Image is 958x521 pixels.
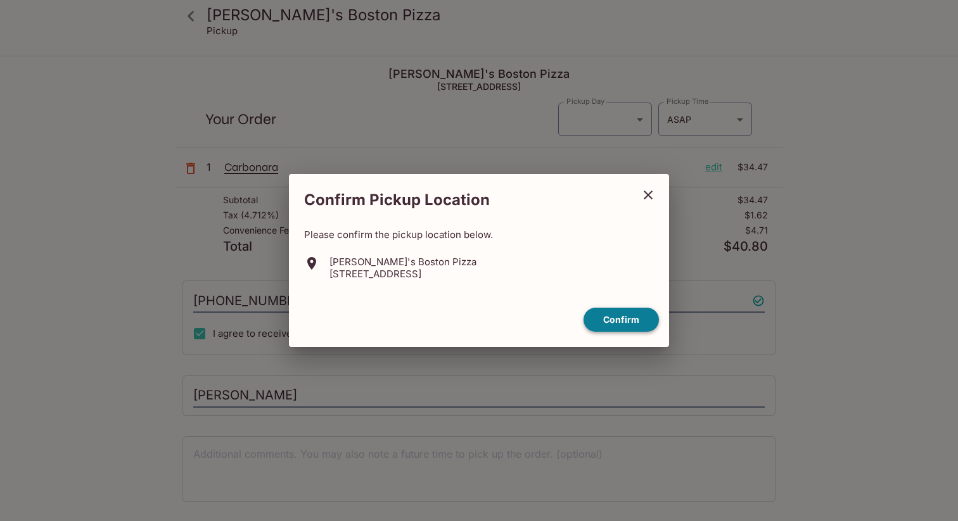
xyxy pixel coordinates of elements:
p: [STREET_ADDRESS] [329,268,476,280]
button: confirm [584,308,659,332]
h2: Confirm Pickup Location [289,184,632,216]
p: Please confirm the pickup location below. [304,229,654,241]
p: [PERSON_NAME]'s Boston Pizza [329,256,476,268]
button: close [632,179,664,211]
